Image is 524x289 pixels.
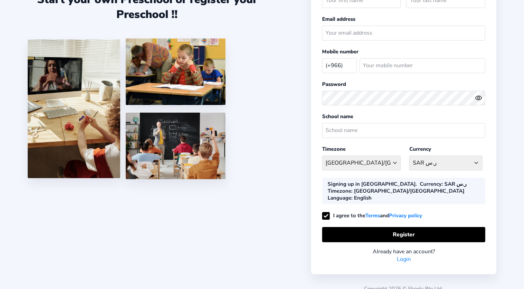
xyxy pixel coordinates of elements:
label: School name [322,113,353,120]
label: Currency [409,146,431,152]
div: : English [328,194,372,201]
label: Timezone [322,146,346,152]
div: : SAR ر.س [420,181,467,187]
img: 1.jpg [28,40,120,178]
img: 5.png [126,113,225,179]
ion-icon: eye outline [475,94,482,102]
a: Privacy policy [389,211,422,220]
input: School name [322,123,485,138]
b: Timezone [328,187,351,194]
a: Login [397,255,410,263]
input: Your mobile number [359,58,485,73]
div: Signing up in [GEOGRAPHIC_DATA]. [328,181,417,187]
img: 4.png [126,38,225,105]
input: Your email address [322,26,485,41]
div: Already have an account? [322,248,485,255]
button: eye outlineeye off outline [475,94,485,102]
a: Terms [365,211,380,220]
div: : [GEOGRAPHIC_DATA]/[GEOGRAPHIC_DATA] [328,187,464,194]
label: I agree to the and [322,212,422,219]
label: Password [322,81,346,88]
button: Register [322,227,485,242]
b: Currency [420,181,442,187]
label: Mobile number [322,48,358,55]
label: Email address [322,16,355,23]
b: Language [328,194,351,201]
